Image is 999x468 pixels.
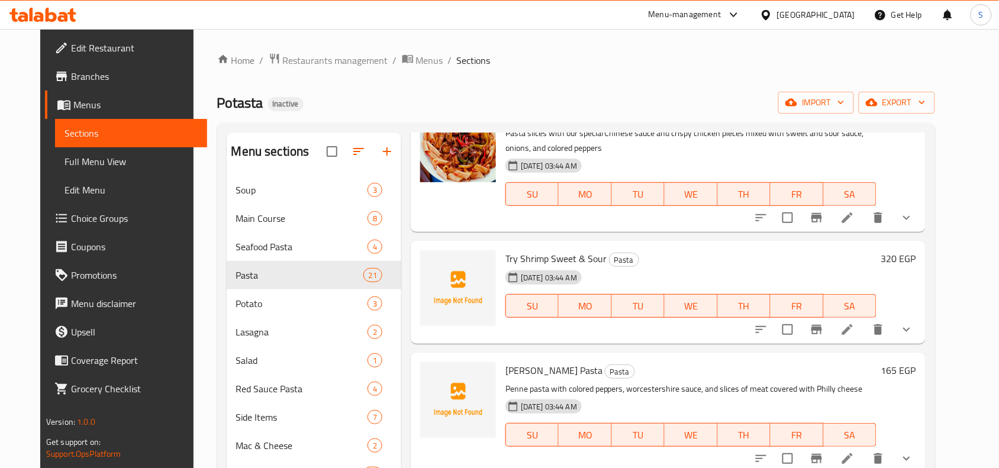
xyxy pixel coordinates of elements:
button: SA [824,294,876,318]
span: 2 [368,440,382,451]
button: FR [771,423,823,447]
span: export [868,95,926,110]
p: Penne pasta with colored peppers, worcestershire sauce, and slices of meat covered with Philly ch... [505,382,876,396]
span: Edit Menu [65,183,198,197]
div: items [363,268,382,282]
a: Menus [45,91,207,119]
span: SA [829,298,872,315]
span: Select all sections [320,139,344,164]
button: Branch-specific-item [803,204,831,232]
span: WE [669,427,713,444]
span: import [788,95,845,110]
button: TU [612,294,665,318]
span: Seafood Pasta [236,240,368,254]
img: Philly Cheesesteak Pasta [420,362,496,438]
button: SA [824,182,876,206]
button: SA [824,423,876,447]
span: Potasta [217,89,263,116]
button: TH [718,423,771,447]
button: MO [559,294,611,318]
button: WE [665,182,717,206]
div: Side Items [236,410,368,424]
span: Sections [65,126,198,140]
button: FR [771,294,823,318]
button: MO [559,182,611,206]
span: TH [723,427,766,444]
a: Grocery Checklist [45,375,207,403]
div: Inactive [268,97,304,111]
span: [DATE] 03:44 AM [516,401,582,412]
span: 7 [368,412,382,423]
span: 4 [368,241,382,253]
span: SA [829,186,872,203]
button: SU [505,182,559,206]
span: Mac & Cheese [236,438,368,453]
span: Try Shrimp Sweet & Sour [505,250,607,267]
span: Pasta [605,365,634,379]
span: Choice Groups [71,211,198,225]
a: Sections [55,119,207,147]
a: Menus [402,53,443,68]
button: TH [718,182,771,206]
span: 4 [368,383,382,395]
li: / [393,53,397,67]
div: Lasagna2 [227,318,401,346]
a: Home [217,53,255,67]
button: SU [505,423,559,447]
li: / [448,53,452,67]
span: 8 [368,213,382,224]
span: 1 [368,355,382,366]
span: TH [723,298,766,315]
span: Edit Restaurant [71,41,198,55]
span: Menus [416,53,443,67]
button: MO [559,423,611,447]
button: export [859,92,935,114]
span: 2 [368,327,382,338]
div: Pasta [609,253,639,267]
div: items [368,410,382,424]
span: SU [511,186,554,203]
img: Try Shrimp Sweet & Sour [420,250,496,326]
span: MO [563,186,607,203]
div: Pasta21 [227,261,401,289]
span: WE [669,186,713,203]
span: SA [829,427,872,444]
p: Pasta slices with our special Chinese sauce and crispy chicken pieces mixed with sweet and sour s... [505,126,876,156]
a: Full Menu View [55,147,207,176]
a: Edit Menu [55,176,207,204]
span: Red Sauce Pasta [236,382,368,396]
span: Coverage Report [71,353,198,367]
svg: Show Choices [900,451,914,466]
button: import [778,92,854,114]
div: Pasta [236,268,363,282]
a: Edit menu item [840,211,855,225]
span: Main Course [236,211,368,225]
button: sort-choices [747,204,775,232]
div: Potato3 [227,289,401,318]
button: delete [864,204,892,232]
span: Full Menu View [65,154,198,169]
nav: breadcrumb [217,53,936,68]
div: Side Items7 [227,403,401,431]
button: TU [612,182,665,206]
span: Menus [73,98,198,112]
span: Grocery Checklist [71,382,198,396]
li: / [260,53,264,67]
span: FR [775,427,818,444]
span: TU [617,298,660,315]
a: Edit Restaurant [45,34,207,62]
span: TU [617,186,660,203]
span: Select to update [775,205,800,230]
a: Coupons [45,233,207,261]
div: items [368,211,382,225]
span: 1.0.0 [77,414,95,430]
div: Red Sauce Pasta4 [227,375,401,403]
span: Soup [236,183,368,197]
a: Menu disclaimer [45,289,207,318]
div: items [368,353,382,367]
span: Lasagna [236,325,368,339]
span: FR [775,186,818,203]
a: Restaurants management [269,53,388,68]
span: 3 [368,298,382,309]
a: Choice Groups [45,204,207,233]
